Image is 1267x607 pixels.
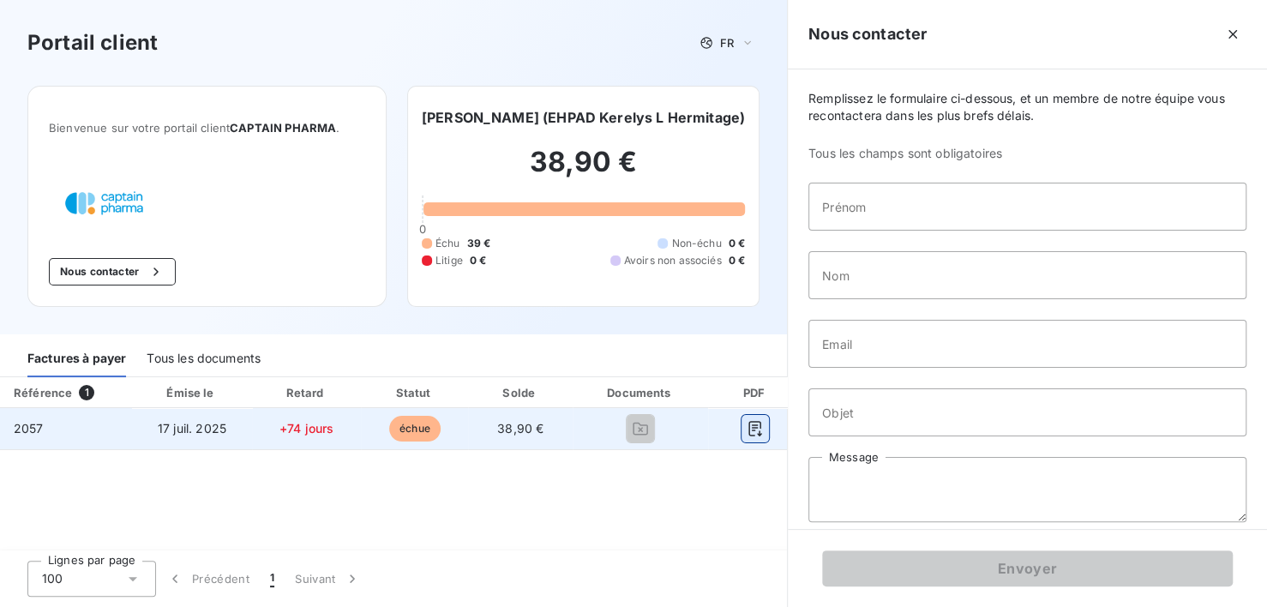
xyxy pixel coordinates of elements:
[422,145,745,196] h2: 38,90 €
[808,22,927,46] h5: Nous contacter
[14,421,44,436] span: 2057
[720,36,734,50] span: FR
[49,258,176,285] button: Nous contacter
[422,107,745,128] h6: [PERSON_NAME] (EHPAD Kerelys L Hermitage)
[147,341,261,377] div: Tous les documents
[79,385,94,400] span: 1
[435,236,460,251] span: Échu
[808,388,1246,436] input: placeholder
[419,222,426,236] span: 0
[466,236,490,251] span: 39 €
[822,550,1233,586] button: Envoyer
[435,253,463,268] span: Litige
[729,253,745,268] span: 0 €
[27,341,126,377] div: Factures à payer
[729,236,745,251] span: 0 €
[230,121,336,135] span: CAPTAIN PHARMA
[389,416,441,442] span: échue
[470,253,486,268] span: 0 €
[808,90,1246,124] span: Remplissez le formulaire ci-dessous, et un membre de notre équipe vous recontactera dans les plus...
[471,384,569,401] div: Solde
[135,384,248,401] div: Émise le
[712,384,798,401] div: PDF
[14,386,72,400] div: Référence
[808,320,1246,368] input: placeholder
[497,421,543,436] span: 38,90 €
[49,176,159,231] img: Company logo
[156,561,260,597] button: Précédent
[364,384,465,401] div: Statut
[808,251,1246,299] input: placeholder
[279,421,333,436] span: +74 jours
[624,253,722,268] span: Avoirs non associés
[158,421,226,436] span: 17 juil. 2025
[808,145,1246,162] span: Tous les champs sont obligatoires
[671,236,721,251] span: Non-échu
[285,561,371,597] button: Suivant
[255,384,358,401] div: Retard
[42,570,63,587] span: 100
[260,561,285,597] button: 1
[27,27,158,58] h3: Portail client
[808,183,1246,231] input: placeholder
[49,121,365,135] span: Bienvenue sur votre portail client .
[270,570,274,587] span: 1
[576,384,705,401] div: Documents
